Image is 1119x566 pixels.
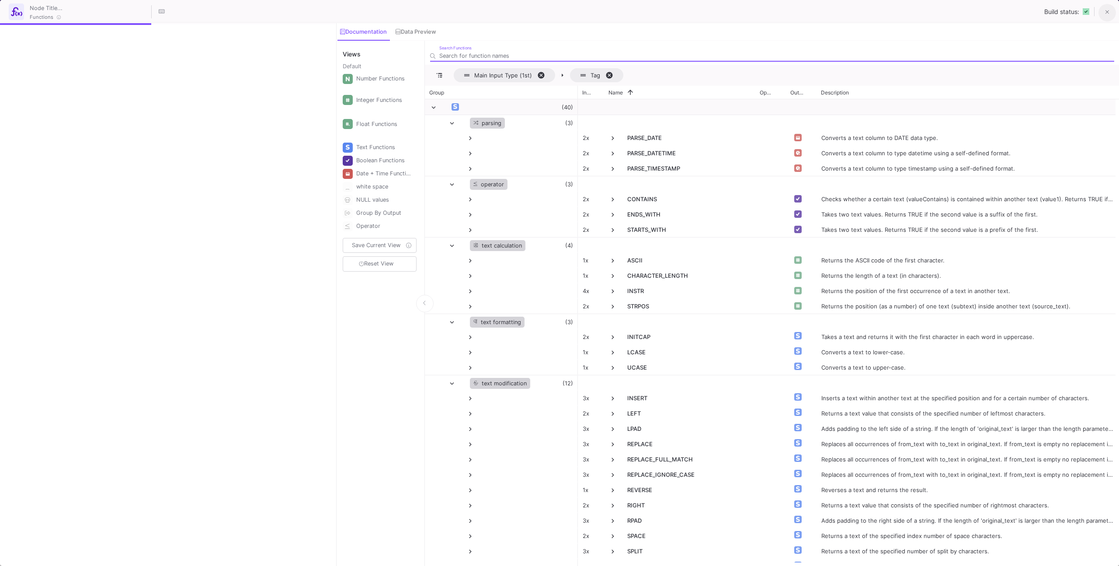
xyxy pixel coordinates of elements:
button: Boolean Functions [341,154,418,167]
span: CHARACTER_LENGTH [627,268,750,284]
div: 2x [578,298,604,314]
div: 2x [578,405,604,421]
div: 2x [578,206,604,222]
span: Group [429,89,444,96]
div: Converts a text to upper-case. [817,360,1119,375]
div: 1x [578,360,604,375]
div: Converts a text column to type datetime using a self-defined format. [817,145,1119,161]
span: SPLIT [627,544,750,559]
div: Operator [356,220,411,233]
span: REPLACE_FULL_MATCH [627,452,750,468]
span: (3) [565,115,573,131]
span: RIGHT [627,498,750,514]
span: Tag [591,72,600,79]
div: Returns the length of a text (in characters). [817,268,1119,283]
input: Search for function names [439,52,1114,59]
div: 2x [578,528,604,543]
span: LEFT [627,406,750,422]
div: 2x [578,145,604,161]
div: 1x [578,268,604,283]
div: 3x [578,421,604,436]
span: UCASE [627,360,750,376]
span: REPLACE [627,437,750,452]
span: Description [821,89,849,96]
img: READY [1083,8,1089,15]
span: Name [608,89,623,96]
button: white space [341,180,418,193]
div: 3x [578,543,604,559]
span: (3) [565,314,573,330]
div: text calculation [470,240,525,251]
div: 2x [578,329,604,344]
div: Adds padding to the right side of a string. If the length of 'original_text' is larger than the l... [817,513,1119,528]
span: PARSE_DATETIME [627,146,750,161]
div: Converts a text to lower-case. [817,344,1119,360]
div: 1x [578,482,604,497]
span: Inputs [582,89,592,96]
div: Inserts a text within another text at the specified position and for a certain number of characters. [817,390,1119,405]
button: Reset View [343,256,417,272]
div: 1x [578,344,604,360]
div: Replaces all occurrences of from_text with to_text in original_text. If from_text is empty no rep... [817,467,1119,482]
div: Converts a text column to DATE data type. [817,130,1119,145]
div: 2x [578,222,604,237]
div: Boolean Functions [356,154,411,167]
button: Float Functions [341,118,418,131]
div: 2x [578,191,604,206]
span: (3) [565,177,573,192]
div: 1x [578,252,604,268]
div: Adds padding to the left side of a string. If the length of 'original_text' is larger than the le... [817,421,1119,436]
span: (4) [565,238,573,253]
div: Default [343,62,418,72]
div: Documentation [340,28,386,35]
span: Tag. Press ENTER to sort. Press DELETE to remove [570,68,623,82]
div: Checks whether a certain text (valueContains) is contained within another text (value1). Returns ... [817,191,1119,206]
div: 4x [578,283,604,298]
div: Number Functions [356,72,411,85]
div: 2x [578,161,604,176]
span: ENDS_WITH [627,207,750,223]
span: STARTS_WITH [627,222,750,238]
span: Reset View [359,260,394,267]
span: Save Current View [352,242,400,248]
span: RPAD [627,513,750,529]
div: 3x [578,451,604,467]
span: LCASE [627,345,750,360]
button: Save Current View [343,238,417,253]
div: 3x [578,390,604,405]
button: Number Functions [341,72,418,85]
div: Returns a text of the specified number of split by characters. [817,543,1119,559]
span: REVERSE [627,482,750,498]
span: Main Input Type (1st) [474,72,532,79]
div: parsing [470,118,505,129]
div: Takes two text values. Returns TRUE if the second value is a suffix of the first. [817,206,1119,222]
span: Main Input Type (1st). Press ENTER to sort. Press DELETE to remove [454,68,555,82]
div: text modification [470,378,530,389]
button: Hotkeys List [153,3,170,21]
span: Functions [30,14,53,21]
div: 3x [578,467,604,482]
span: INSERT [627,391,750,406]
button: Group By Output [341,206,418,220]
div: Replaces all occurrences of from_text with to_text in original_text. If from_text is empty no rep... [817,436,1119,451]
span: STRPOS [627,299,750,314]
div: Returns the position of the first occurrence of a text in another text. [817,283,1119,298]
div: Takes a text and returns it with the first character in each word in uppercase. [817,329,1119,344]
img: function-ui.svg [11,6,22,17]
div: Returns a text value that consists of the specified number of rightmost characters. [817,497,1119,513]
span: SPACE [627,528,750,544]
div: white space [356,180,411,193]
div: Returns a text value that consists of the specified number of leftmost characters. [817,405,1119,421]
span: INITCAP [627,329,750,345]
span: (12) [563,376,573,391]
div: text formatting [470,317,525,328]
div: 2x [578,130,604,145]
span: Operator [760,89,774,96]
button: Date + Time Functions [341,167,418,180]
div: Converts a text column to type timestamp using a self-defined format. [817,161,1119,176]
div: operator [470,179,508,190]
button: Text Functions [341,141,418,154]
button: NULL values [341,193,418,206]
div: NULL values [356,193,411,206]
div: Date + Time Functions [356,167,411,180]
